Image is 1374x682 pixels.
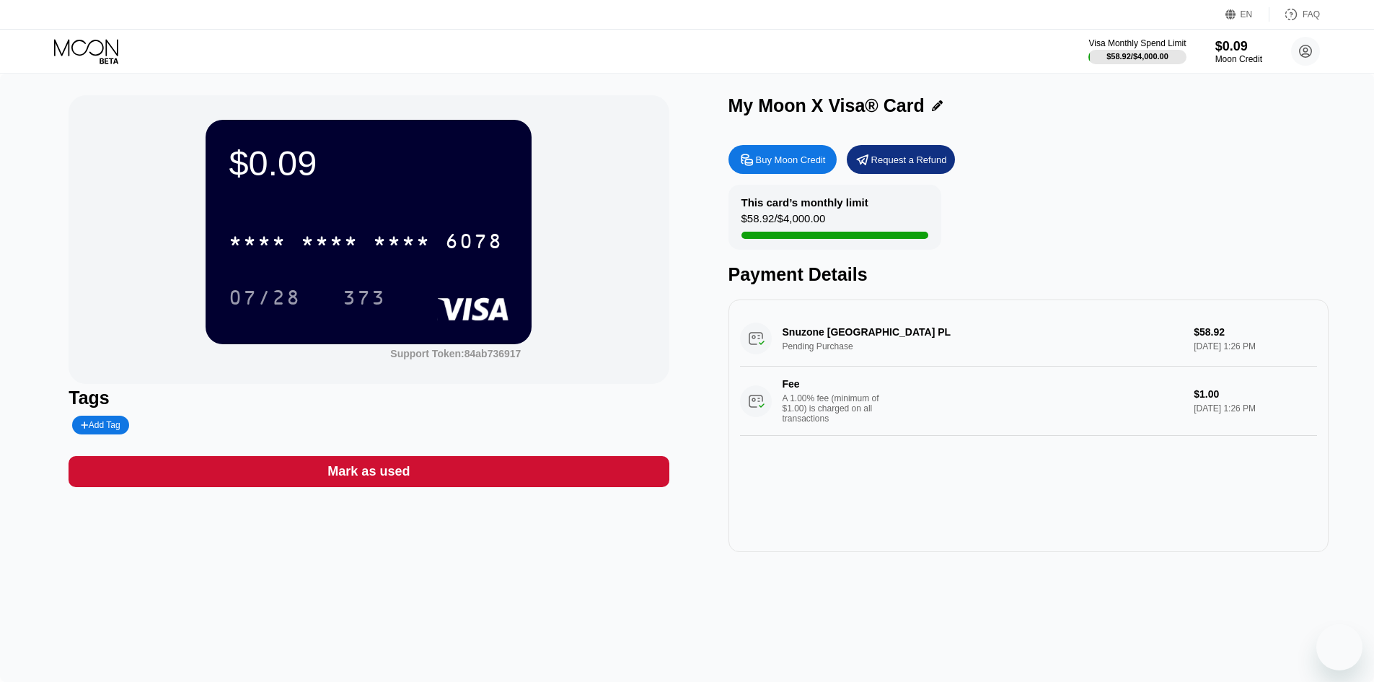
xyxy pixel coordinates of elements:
div: $0.09 [229,143,508,183]
div: $1.00 [1194,388,1316,400]
div: $0.09Moon Credit [1215,39,1262,64]
div: Payment Details [728,264,1329,285]
div: EN [1225,7,1269,22]
div: Buy Moon Credit [756,154,826,166]
div: Request a Refund [871,154,947,166]
div: $58.92 / $4,000.00 [1106,52,1168,61]
div: My Moon X Visa® Card [728,95,925,116]
div: 373 [332,279,397,315]
div: 373 [343,288,386,311]
iframe: Schaltfläche zum Öffnen des Messaging-Fensters [1316,624,1362,670]
div: EN [1241,9,1253,19]
div: Support Token:84ab736917 [390,348,521,359]
div: Visa Monthly Spend Limit [1088,38,1186,48]
div: Moon Credit [1215,54,1262,64]
div: FeeA 1.00% fee (minimum of $1.00) is charged on all transactions$1.00[DATE] 1:26 PM [740,367,1317,436]
div: Buy Moon Credit [728,145,837,174]
div: Fee [783,378,884,390]
div: Mark as used [69,456,669,487]
div: FAQ [1303,9,1320,19]
div: 07/28 [229,288,301,311]
div: Mark as used [327,463,410,480]
div: 07/28 [218,279,312,315]
div: Visa Monthly Spend Limit$58.92/$4,000.00 [1088,38,1186,64]
div: $0.09 [1215,39,1262,54]
div: Request a Refund [847,145,955,174]
div: Add Tag [81,420,120,430]
div: This card’s monthly limit [741,196,868,209]
div: FAQ [1269,7,1320,22]
div: 6078 [445,232,503,255]
div: $58.92 / $4,000.00 [741,212,826,232]
div: Add Tag [72,416,128,434]
div: Tags [69,388,669,408]
div: Support Token: 84ab736917 [390,348,521,359]
div: A 1.00% fee (minimum of $1.00) is charged on all transactions [783,393,891,424]
div: [DATE] 1:26 PM [1194,403,1316,414]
